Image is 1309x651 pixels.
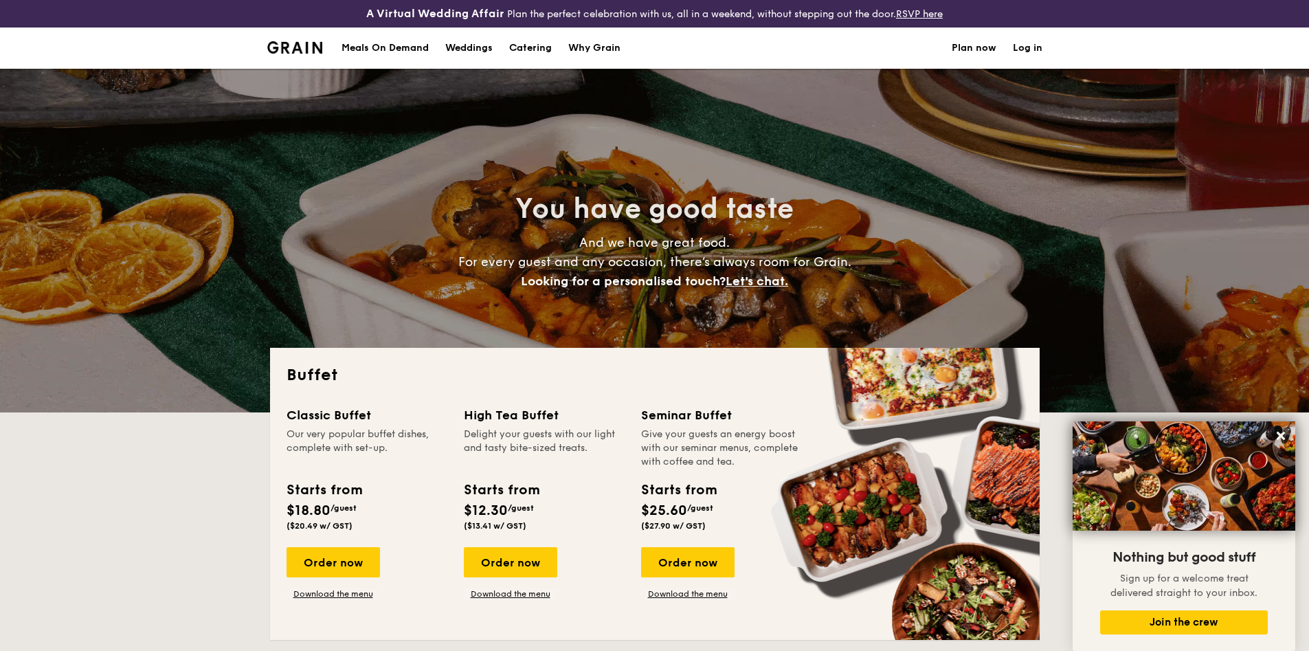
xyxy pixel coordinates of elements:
[342,27,429,69] div: Meals On Demand
[366,5,504,22] h4: A Virtual Wedding Affair
[259,5,1051,22] div: Plan the perfect celebration with us, all in a weekend, without stepping out the door.
[267,41,323,54] a: Logotype
[445,27,493,69] div: Weddings
[458,235,851,289] span: And we have great food. For every guest and any occasion, there’s always room for Grain.
[952,27,996,69] a: Plan now
[1100,610,1268,635] button: Join the crew
[560,27,629,69] a: Why Grain
[501,27,560,69] a: Catering
[333,27,437,69] a: Meals On Demand
[726,274,788,289] span: Let's chat.
[1270,425,1292,447] button: Close
[687,503,713,513] span: /guest
[287,547,380,577] div: Order now
[464,428,625,469] div: Delight your guests with our light and tasty bite-sized treats.
[1112,549,1255,566] span: Nothing but good stuff
[464,588,557,599] a: Download the menu
[331,503,357,513] span: /guest
[287,521,353,531] span: ($20.49 w/ GST)
[464,480,539,500] div: Starts from
[508,503,534,513] span: /guest
[515,192,794,225] span: You have good taste
[287,503,331,519] span: $18.80
[896,8,943,20] a: RSVP here
[1013,27,1042,69] a: Log in
[521,274,726,289] span: Looking for a personalised touch?
[437,27,501,69] a: Weddings
[641,480,716,500] div: Starts from
[464,406,625,425] div: High Tea Buffet
[641,503,687,519] span: $25.60
[1073,421,1295,531] img: DSC07876-Edit02-Large.jpeg
[267,41,323,54] img: Grain
[1110,573,1257,599] span: Sign up for a welcome treat delivered straight to your inbox.
[287,364,1023,386] h2: Buffet
[568,27,620,69] div: Why Grain
[287,588,380,599] a: Download the menu
[641,547,735,577] div: Order now
[464,503,508,519] span: $12.30
[509,27,552,69] h1: Catering
[641,428,802,469] div: Give your guests an energy boost with our seminar menus, complete with coffee and tea.
[287,480,361,500] div: Starts from
[464,547,557,577] div: Order now
[464,521,526,531] span: ($13.41 w/ GST)
[641,588,735,599] a: Download the menu
[287,406,447,425] div: Classic Buffet
[287,428,447,469] div: Our very popular buffet dishes, complete with set-up.
[641,521,706,531] span: ($27.90 w/ GST)
[641,406,802,425] div: Seminar Buffet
